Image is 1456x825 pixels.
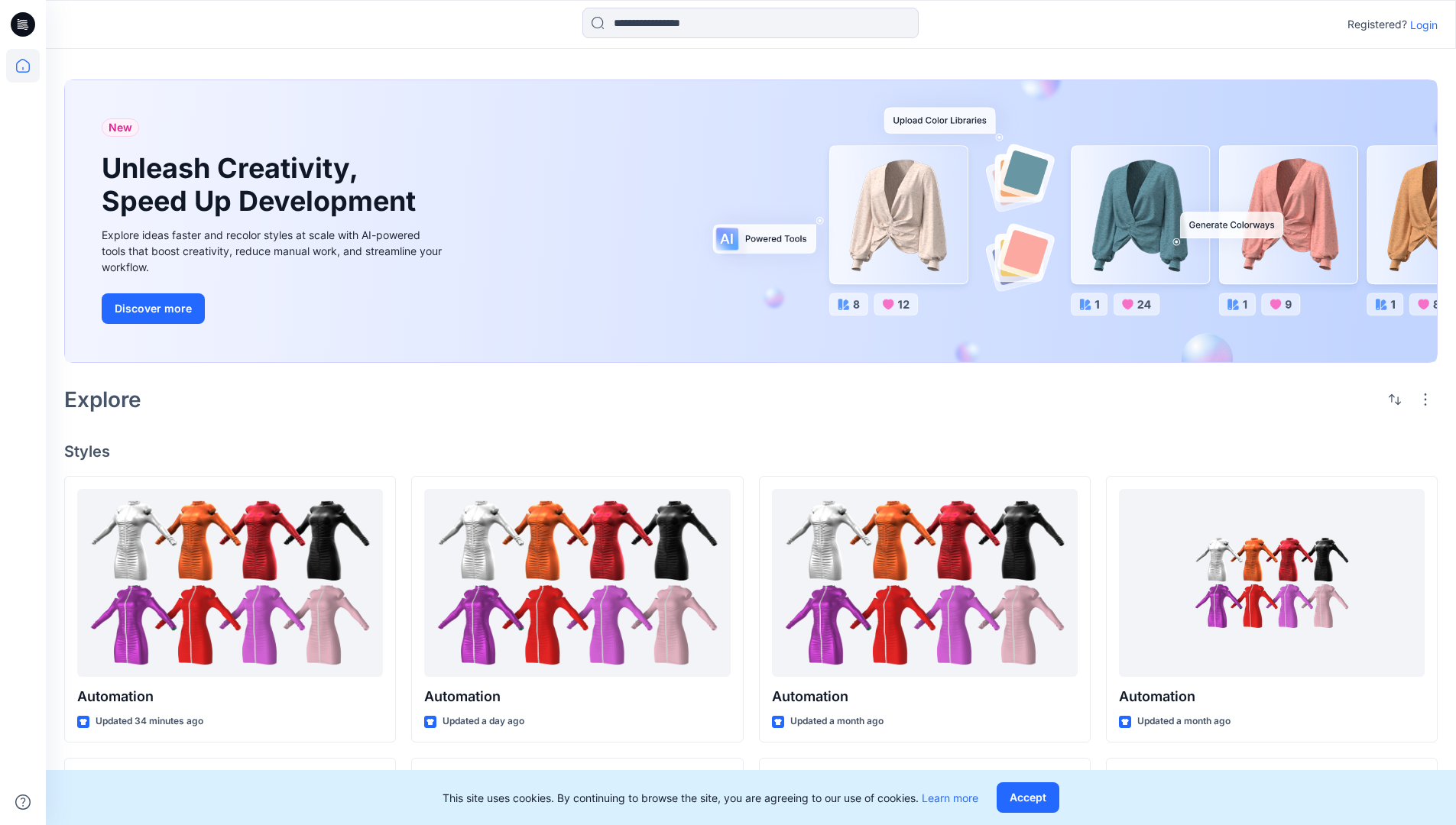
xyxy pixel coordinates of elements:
[424,686,730,707] p: Automation
[772,489,1078,678] a: Automation
[77,686,383,707] p: Automation
[772,686,1078,707] p: Automation
[77,489,383,678] a: Automation
[102,152,423,218] h1: Unleash Creativity, Speed Up Development
[443,790,978,806] p: This site uses cookies. By continuing to browse the site, you are agreeing to our use of cookies.
[790,713,884,730] p: Updated a month ago
[96,713,203,730] p: Updated 34 minutes ago
[1119,686,1425,707] p: Automation
[443,713,524,730] p: Updated a day ago
[109,118,132,137] span: New
[1410,17,1438,33] p: Login
[64,442,1438,461] h4: Styles
[1137,713,1231,730] p: Updated a month ago
[102,227,446,275] div: Explore ideas faster and recolor styles at scale with AI-powered tools that boost creativity, red...
[1119,489,1425,678] a: Automation
[1347,15,1407,34] p: Registered?
[64,387,141,412] h2: Explore
[922,791,978,804] a: Learn more
[102,293,205,324] button: Discover more
[102,293,446,324] a: Discover more
[997,782,1059,813] button: Accept
[424,489,730,678] a: Automation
